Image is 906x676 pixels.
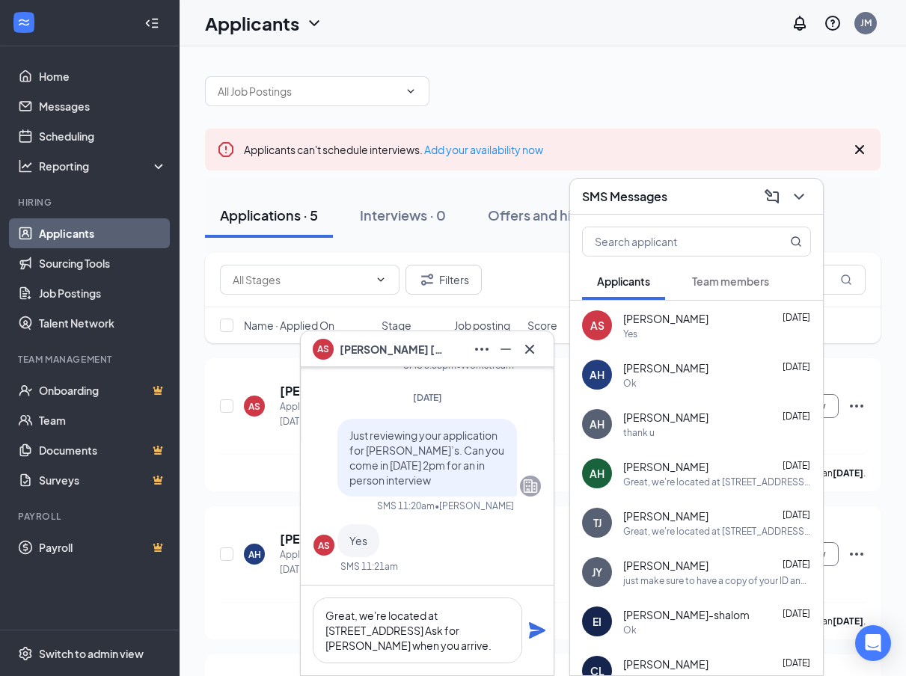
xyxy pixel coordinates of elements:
span: [DATE] [783,411,810,422]
a: PayrollCrown [39,532,167,562]
div: Applied on [DATE] [280,547,341,577]
svg: Ellipses [848,397,866,415]
div: EI [593,614,602,629]
div: AH [590,466,604,481]
div: Open Intercom Messenger [855,625,891,661]
div: AH [590,367,604,382]
input: All Stages [233,271,369,288]
div: TJ [593,515,602,530]
div: AS [590,318,604,333]
span: [DATE] [783,361,810,372]
span: [PERSON_NAME] [623,657,708,672]
div: Great, we're located at [STREET_ADDRESS] Ask for [PERSON_NAME] when you arrive. [623,525,811,538]
svg: Analysis [18,159,33,173]
span: [DATE] [783,559,810,570]
input: All Job Postings [218,83,399,99]
div: Switch to admin view [39,646,144,661]
span: [PERSON_NAME] [PERSON_NAME] [340,341,444,357]
button: ComposeMessage [760,185,784,209]
a: OnboardingCrown [39,375,167,405]
div: AS [248,400,260,413]
span: [PERSON_NAME] [623,360,708,375]
span: Stage [382,318,411,333]
span: [DATE] [413,392,442,403]
span: [DATE] [783,657,810,669]
svg: Minimize [497,340,515,358]
h5: [PERSON_NAME] [280,383,341,399]
div: Great, we're located at [STREET_ADDRESS] Ask for [PERSON_NAME] when you arrive. [623,476,811,488]
span: Yes [349,534,367,547]
svg: Cross [851,141,869,159]
div: Ok [623,377,637,390]
span: [PERSON_NAME] [623,311,708,326]
div: Payroll [18,510,164,523]
svg: Cross [521,340,539,358]
span: [PERSON_NAME] [623,410,708,425]
svg: ChevronDown [790,188,808,206]
span: [PERSON_NAME] [623,558,708,573]
a: DocumentsCrown [39,435,167,465]
span: Score [527,318,557,333]
button: Minimize [494,337,518,361]
button: Cross [518,337,542,361]
textarea: Great, we're located at [STREET_ADDRESS] Ask for [PERSON_NAME] when you arrive. [313,597,522,663]
span: Applicants [597,274,650,288]
div: JY [592,565,602,580]
div: just make sure to have a copy of your ID and SS card or a passport with you for paperwork, thanks! [623,574,811,587]
h5: [PERSON_NAME] [280,531,323,547]
span: [PERSON_NAME]-shalom [623,607,750,622]
h3: SMS Messages [582,188,667,205]
button: ChevronDown [787,185,811,209]
div: Ok [623,624,637,636]
svg: Notifications [791,14,809,32]
div: Reporting [39,159,168,173]
div: JM [860,16,872,29]
span: Team members [692,274,769,288]
a: Applicants [39,218,167,248]
a: Messages [39,91,167,121]
b: [DATE] [833,615,863,627]
div: Applications · 5 [220,206,318,224]
div: AH [248,548,261,561]
button: Ellipses [470,337,494,361]
a: Job Postings [39,278,167,308]
svg: QuestionInfo [824,14,842,32]
a: Add your availability now [424,143,543,156]
svg: Filter [418,271,436,289]
span: [DATE] [783,460,810,471]
span: [DATE] [783,312,810,323]
svg: MagnifyingGlass [790,236,802,248]
div: Applied on [DATE] [280,399,341,429]
h1: Applicants [205,10,299,36]
svg: ChevronDown [305,14,323,32]
svg: Error [217,141,235,159]
div: AS [318,539,330,552]
svg: Ellipses [473,340,491,358]
svg: WorkstreamLogo [16,15,31,30]
a: Home [39,61,167,91]
a: Team [39,405,167,435]
div: Team Management [18,353,164,366]
div: AH [590,417,604,431]
svg: ChevronDown [375,274,387,286]
div: Hiring [18,196,164,209]
svg: Settings [18,646,33,661]
svg: ChevronDown [405,85,417,97]
div: SMS 11:21am [340,560,398,573]
svg: Plane [528,621,546,639]
span: Job posting [454,318,510,333]
div: SMS 11:20am [377,500,435,512]
span: [DATE] [783,608,810,619]
a: Sourcing Tools [39,248,167,278]
span: Name · Applied On [244,318,334,333]
input: Search applicant [583,227,760,256]
button: Filter Filters [405,265,482,295]
div: thank u [623,426,655,439]
b: [DATE] [833,467,863,479]
svg: MagnifyingGlass [840,274,852,286]
svg: Company [521,477,539,495]
svg: ComposeMessage [763,188,781,206]
span: Applicants can't schedule interviews. [244,143,543,156]
div: Offers and hires · 21 [488,206,613,224]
